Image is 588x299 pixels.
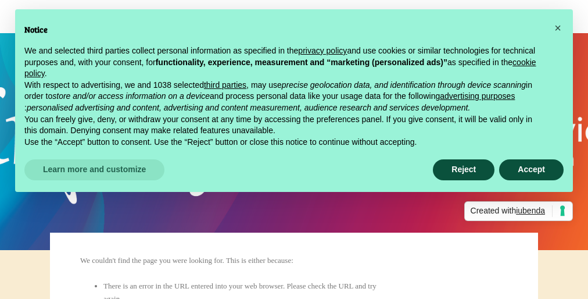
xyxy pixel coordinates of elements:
p: We couldn't find the page you were looking for. This is either because: [80,254,382,267]
em: personalised advertising and content, advertising and content measurement, audience research and ... [27,103,470,112]
em: store and/or access information on a device [52,91,210,101]
span: × [554,22,561,34]
span: iubenda [516,206,545,215]
strong: functionality, experience, measurement and “marketing (personalized ads)” [156,58,447,67]
p: We and selected third parties collect personal information as specified in the and use cookies or... [24,45,545,80]
span: Created with [471,205,553,217]
p: Use the “Accept” button to consent. Use the “Reject” button or close this notice to continue with... [24,137,545,148]
h2: Notice [24,23,545,36]
p: You can freely give, deny, or withdraw your consent at any time by accessing the preferences pane... [24,114,545,137]
button: advertising purposes [440,91,515,102]
em: precise geolocation data, and identification through device scanning [282,80,526,90]
button: Close this notice [548,19,567,37]
a: cookie policy [24,58,536,79]
p: With respect to advertising, we and 1038 selected , may use in order to and process personal data... [24,80,545,114]
button: Reject [433,159,494,180]
a: Created withiubenda [464,201,573,221]
button: third parties [204,80,246,91]
button: Learn more and customize [24,159,164,180]
button: Accept [499,159,564,180]
a: privacy policy [298,46,347,55]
